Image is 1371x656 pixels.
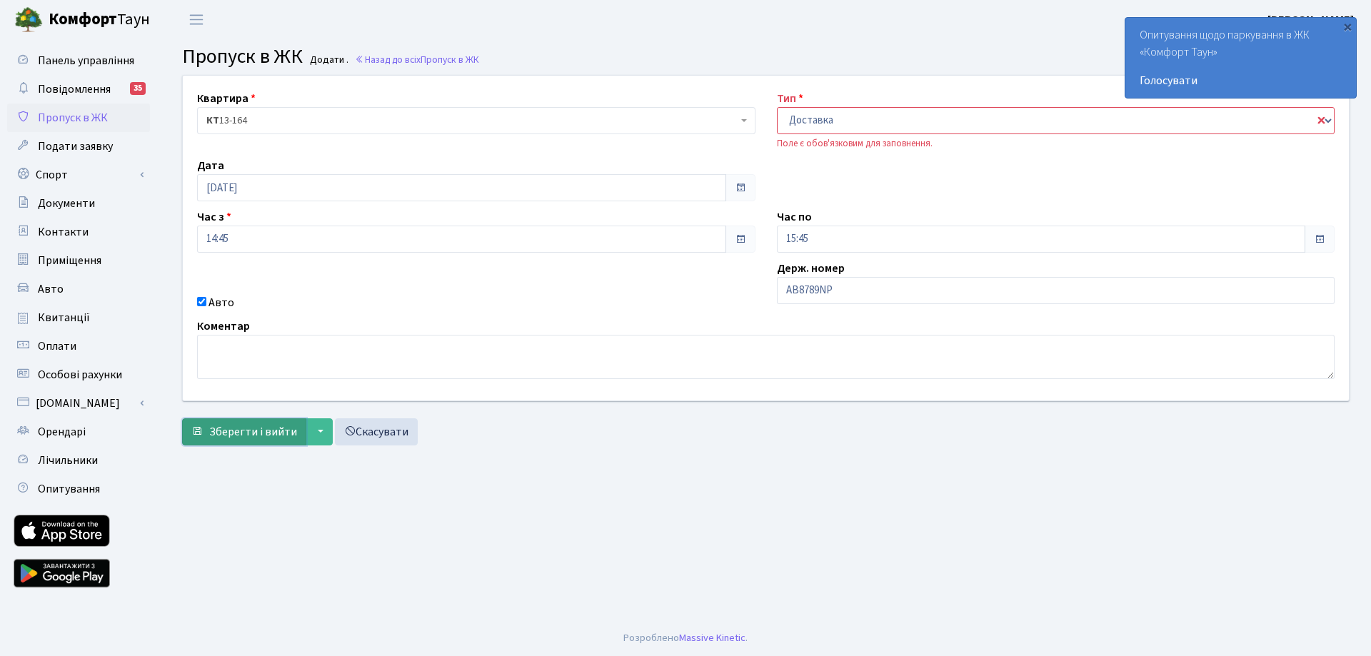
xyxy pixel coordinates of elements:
span: Орендарі [38,424,86,440]
div: Поле є обов'язковим для заповнення. [777,137,1335,151]
a: Голосувати [1140,72,1342,89]
label: Час з [197,208,231,226]
span: Пропуск в ЖК [421,53,479,66]
span: <b>КТ</b>&nbsp;&nbsp;&nbsp;&nbsp;13-164 [197,107,755,134]
span: Оплати [38,338,76,354]
a: Назад до всіхПропуск в ЖК [355,53,479,66]
span: Особові рахунки [38,367,122,383]
a: Оплати [7,332,150,360]
a: Контакти [7,218,150,246]
span: Пропуск в ЖК [38,110,108,126]
span: Опитування [38,481,100,497]
span: Квитанції [38,310,90,326]
div: Опитування щодо паркування в ЖК «Комфорт Таун» [1125,18,1356,98]
a: Особові рахунки [7,360,150,389]
a: Опитування [7,475,150,503]
a: Приміщення [7,246,150,275]
span: Контакти [38,224,89,240]
span: Повідомлення [38,81,111,97]
span: Зберегти і вийти [209,424,297,440]
label: Тип [777,90,803,107]
span: Панель управління [38,53,134,69]
a: Панель управління [7,46,150,75]
button: Зберегти і вийти [182,418,306,445]
a: Massive Kinetic [679,630,745,645]
a: Квитанції [7,303,150,332]
a: Авто [7,275,150,303]
div: 35 [130,82,146,95]
label: Авто [209,294,234,311]
span: <b>КТ</b>&nbsp;&nbsp;&nbsp;&nbsp;13-164 [206,113,738,128]
div: Розроблено . [623,630,748,646]
button: Переключити навігацію [179,8,214,31]
a: Пропуск в ЖК [7,104,150,132]
a: Скасувати [335,418,418,445]
span: Авто [38,281,64,297]
a: Орендарі [7,418,150,446]
a: Повідомлення35 [7,75,150,104]
label: Квартира [197,90,256,107]
img: logo.png [14,6,43,34]
label: Коментар [197,318,250,335]
span: Пропуск в ЖК [182,42,303,71]
a: Документи [7,189,150,218]
span: Документи [38,196,95,211]
b: [PERSON_NAME] [1267,12,1354,28]
a: [DOMAIN_NAME] [7,389,150,418]
b: КТ [206,113,219,128]
b: Комфорт [49,8,117,31]
div: × [1340,19,1355,34]
a: Спорт [7,161,150,189]
span: Подати заявку [38,138,113,154]
a: Лічильники [7,446,150,475]
label: Дата [197,157,224,174]
label: Держ. номер [777,260,845,277]
span: Лічильники [38,453,98,468]
span: Приміщення [38,253,101,268]
label: Час по [777,208,812,226]
a: Подати заявку [7,132,150,161]
small: Додати . [307,54,348,66]
a: [PERSON_NAME] [1267,11,1354,29]
input: AA0001AA [777,277,1335,304]
span: Таун [49,8,150,32]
